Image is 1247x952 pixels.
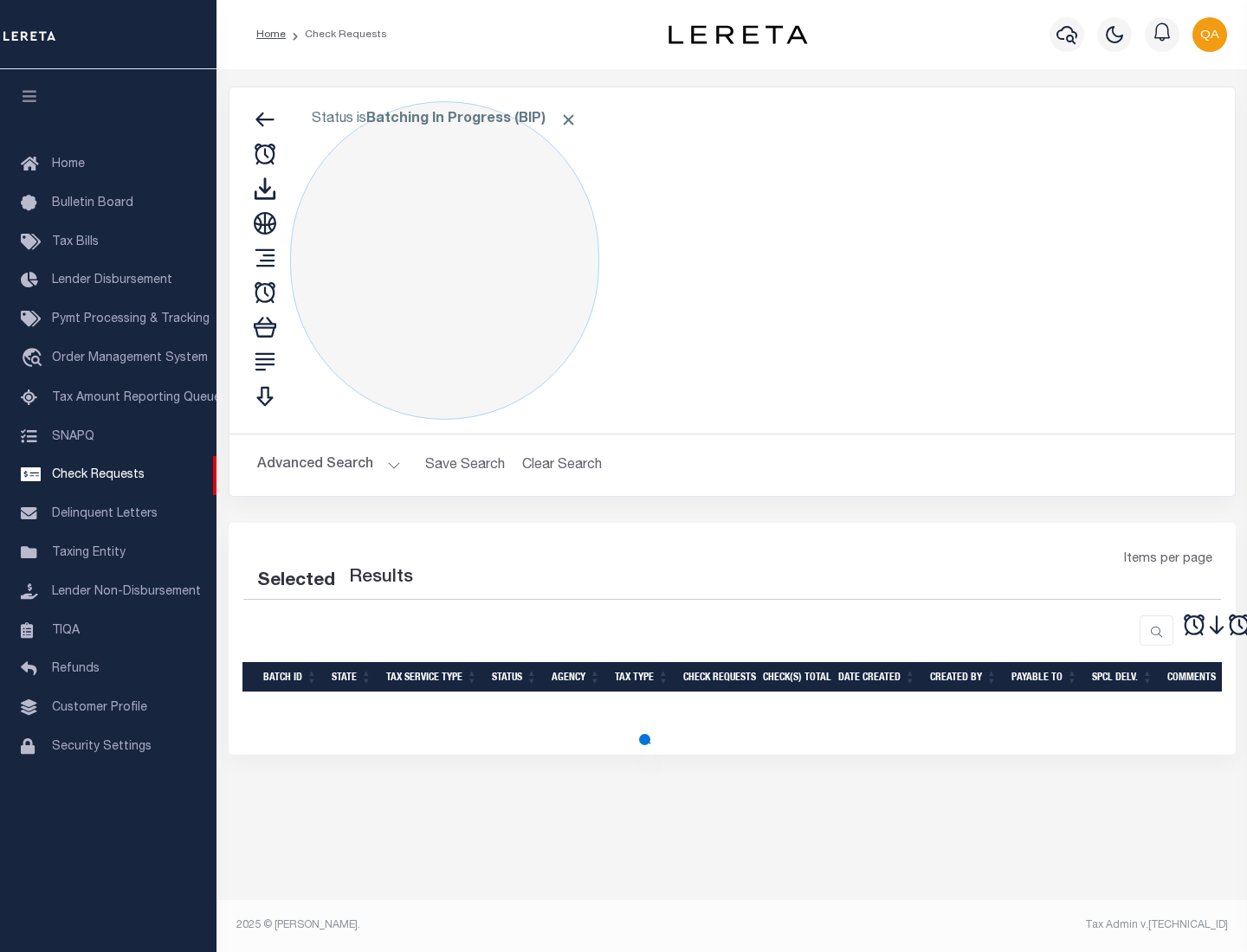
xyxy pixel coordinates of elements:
[256,29,286,40] a: Home
[1085,662,1160,692] th: Spcl Delv.
[52,741,152,753] span: Security Settings
[52,158,85,170] span: Home
[52,702,147,714] span: Customer Profile
[379,662,485,692] th: Tax Service Type
[52,236,99,248] span: Tax Bills
[257,448,401,482] button: Advanced Search
[1124,550,1212,569] span: Items per page
[52,392,221,404] span: Tax Amount Reporting Queue
[223,917,733,933] div: 2025 © [PERSON_NAME].
[485,662,545,692] th: Status
[52,313,210,325] span: Pymt Processing & Tracking
[21,348,48,370] i: travel_explore
[52,274,172,286] span: Lender Disbursement
[290,101,599,420] div: Click to Edit
[923,662,1005,692] th: Created By
[52,352,208,364] span: Order Management System
[286,27,387,42] li: Check Requests
[545,662,608,692] th: Agency
[52,197,133,209] span: Bulletin Board
[366,113,578,126] b: Batching In Progress (BIP)
[52,663,100,675] span: Refunds
[349,564,413,592] label: Results
[52,586,201,598] span: Lender Non-Disbursement
[559,111,578,129] span: Click to Remove
[325,662,379,692] th: State
[256,662,325,692] th: Batch Id
[52,469,145,481] span: Check Requests
[608,662,676,692] th: Tax Type
[52,547,126,559] span: Taxing Entity
[669,25,807,44] img: logo-dark.svg
[831,662,923,692] th: Date Created
[515,448,610,482] button: Clear Search
[745,917,1228,933] div: Tax Admin v.[TECHNICAL_ID]
[1005,662,1085,692] th: Payable To
[1192,17,1227,52] img: svg+xml;base64,PHN2ZyB4bWxucz0iaHR0cDovL3d3dy53My5vcmcvMjAwMC9zdmciIHBvaW50ZXItZXZlbnRzPSJub25lIi...
[52,624,80,636] span: TIQA
[257,568,335,595] div: Selected
[52,508,158,520] span: Delinquent Letters
[1160,662,1238,692] th: Comments
[52,430,94,442] span: SNAPQ
[415,448,515,482] button: Save Search
[676,662,756,692] th: Check Requests
[756,662,831,692] th: Check(s) Total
